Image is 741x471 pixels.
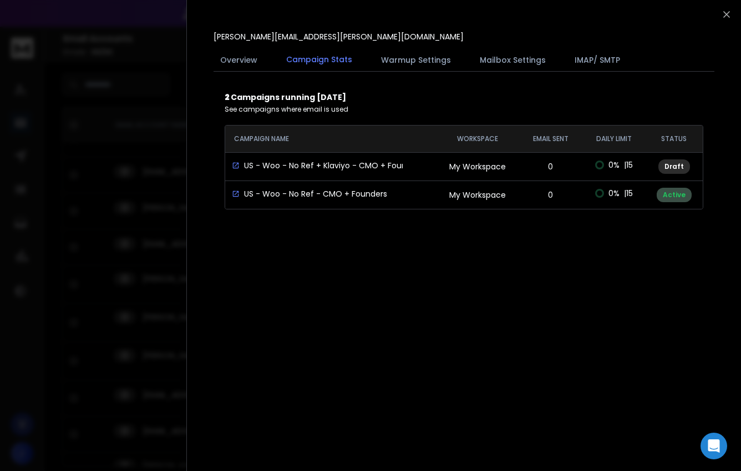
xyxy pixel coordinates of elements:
th: CAMPAIGN NAME [225,126,436,152]
div: Open Intercom Messenger [701,433,727,459]
button: Overview [214,48,264,72]
th: Workspace [436,126,519,152]
button: Mailbox Settings [473,48,552,72]
b: 2 [225,92,231,103]
p: [PERSON_NAME][EMAIL_ADDRESS][PERSON_NAME][DOMAIN_NAME] [214,31,464,42]
p: See campaigns where email is used [225,105,703,114]
td: My Workspace [436,152,519,181]
button: IMAP/ SMTP [568,48,627,72]
button: Campaign Stats [280,47,359,73]
button: Warmup Settings [374,48,458,72]
td: US - Woo - No Ref - CMO + Founders [225,182,403,206]
span: 0 % [608,188,620,199]
td: My Workspace [436,181,519,209]
th: STATUS [646,126,703,152]
th: DAILY LIMIT [582,126,646,152]
div: Draft [658,159,690,174]
td: US - Woo - No Ref + Klaviyo - CMO + Founders [225,153,403,178]
th: EMAIL SENT [519,126,582,152]
div: Active [657,188,692,202]
td: 0 [519,181,582,209]
td: 0 [519,152,582,181]
span: 0 % [608,159,620,171]
p: Campaigns running [DATE] [225,92,703,103]
td: | 15 [582,181,646,206]
td: | 15 [582,153,646,177]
